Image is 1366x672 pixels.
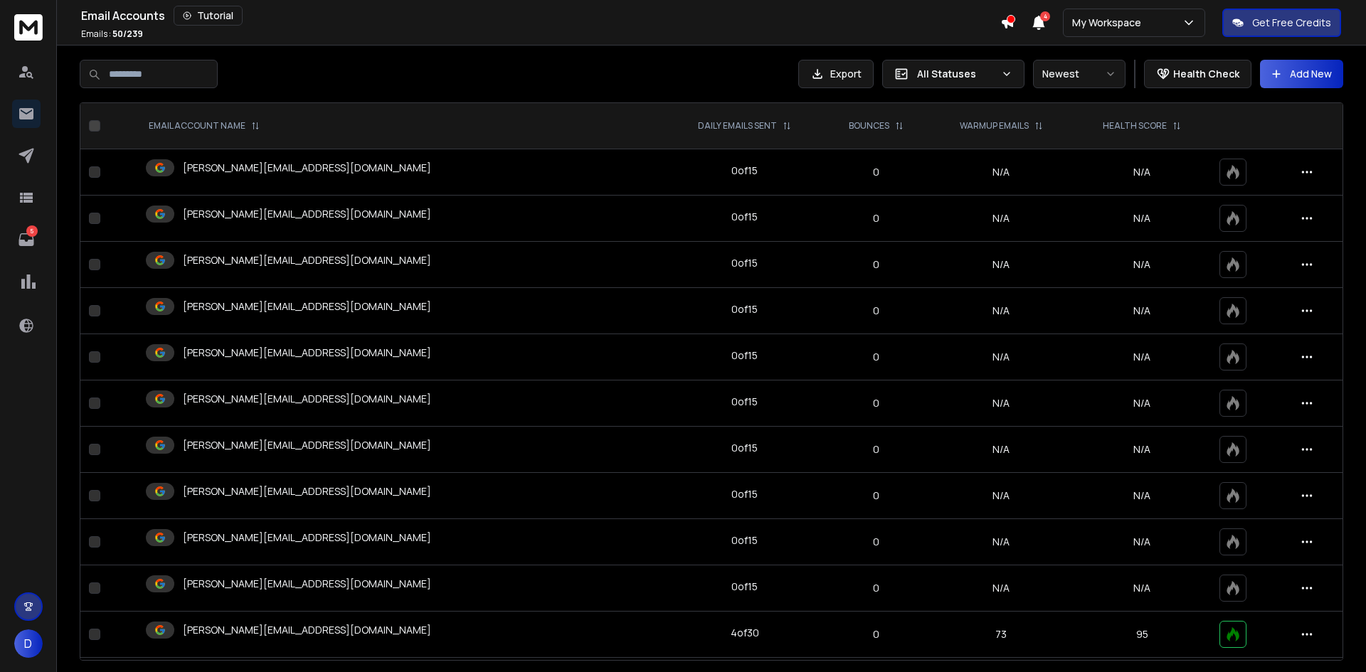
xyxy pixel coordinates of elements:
div: 0 of 15 [731,580,758,594]
div: EMAIL ACCOUNT NAME [149,120,260,132]
button: Newest [1033,60,1126,88]
td: N/A [929,242,1074,288]
p: [PERSON_NAME][EMAIL_ADDRESS][DOMAIN_NAME] [183,346,431,360]
p: N/A [1082,350,1202,364]
span: 50 / 239 [112,28,143,40]
p: My Workspace [1072,16,1147,30]
p: N/A [1082,396,1202,410]
div: Email Accounts [81,6,1000,26]
p: DAILY EMAILS SENT [698,120,777,132]
p: BOUNCES [849,120,889,132]
p: N/A [1082,581,1202,595]
div: 0 of 15 [731,164,758,178]
span: 4 [1040,11,1050,21]
p: N/A [1082,442,1202,457]
button: D [14,629,43,658]
td: N/A [929,473,1074,519]
div: 0 of 15 [731,302,758,316]
div: 0 of 15 [731,487,758,501]
p: 0 [832,396,921,410]
button: Health Check [1144,60,1251,88]
p: HEALTH SCORE [1103,120,1167,132]
div: 0 of 15 [731,395,758,409]
p: [PERSON_NAME][EMAIL_ADDRESS][DOMAIN_NAME] [183,161,431,175]
p: N/A [1082,257,1202,272]
td: N/A [929,427,1074,473]
p: 0 [832,627,921,641]
td: N/A [929,334,1074,380]
p: 0 [832,211,921,225]
p: [PERSON_NAME][EMAIL_ADDRESS][DOMAIN_NAME] [183,392,431,406]
button: Get Free Credits [1222,9,1341,37]
p: Health Check [1173,67,1239,81]
p: N/A [1082,165,1202,179]
div: 0 of 15 [731,256,758,270]
td: N/A [929,519,1074,565]
p: N/A [1082,489,1202,503]
button: Add New [1260,60,1343,88]
td: N/A [929,380,1074,427]
p: [PERSON_NAME][EMAIL_ADDRESS][DOMAIN_NAME] [183,253,431,267]
td: N/A [929,149,1074,196]
p: N/A [1082,304,1202,318]
p: 0 [832,257,921,272]
p: 0 [832,350,921,364]
p: N/A [1082,535,1202,549]
p: N/A [1082,211,1202,225]
td: 95 [1074,612,1211,658]
td: N/A [929,196,1074,242]
div: 4 of 30 [731,626,759,640]
p: [PERSON_NAME][EMAIL_ADDRESS][DOMAIN_NAME] [183,207,431,221]
p: [PERSON_NAME][EMAIL_ADDRESS][DOMAIN_NAME] [183,484,431,498]
p: 0 [832,442,921,457]
a: 5 [12,225,41,254]
p: 0 [832,489,921,503]
p: [PERSON_NAME][EMAIL_ADDRESS][DOMAIN_NAME] [183,623,431,637]
td: 73 [929,612,1074,658]
p: Emails : [81,28,143,40]
p: 0 [832,165,921,179]
button: Tutorial [174,6,243,26]
td: N/A [929,288,1074,334]
div: 0 of 15 [731,441,758,455]
div: 0 of 15 [731,533,758,548]
p: 0 [832,304,921,318]
p: 5 [26,225,38,237]
p: Get Free Credits [1252,16,1331,30]
p: 0 [832,535,921,549]
p: 0 [832,581,921,595]
button: Export [798,60,874,88]
p: All Statuses [917,67,995,81]
p: [PERSON_NAME][EMAIL_ADDRESS][DOMAIN_NAME] [183,530,431,545]
div: 0 of 15 [731,348,758,363]
p: [PERSON_NAME][EMAIL_ADDRESS][DOMAIN_NAME] [183,299,431,314]
td: N/A [929,565,1074,612]
p: WARMUP EMAILS [960,120,1029,132]
div: 0 of 15 [731,210,758,224]
p: [PERSON_NAME][EMAIL_ADDRESS][DOMAIN_NAME] [183,577,431,591]
p: [PERSON_NAME][EMAIL_ADDRESS][DOMAIN_NAME] [183,438,431,452]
